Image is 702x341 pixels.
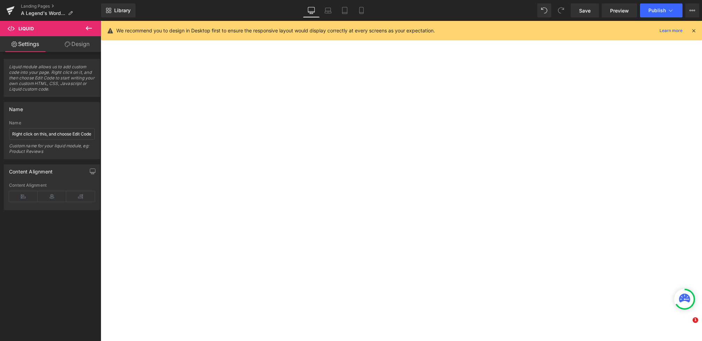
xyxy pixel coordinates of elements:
a: Landing Pages [21,3,101,9]
span: Publish [648,8,666,13]
button: Undo [537,3,551,17]
a: Laptop [320,3,336,17]
a: New Library [101,3,135,17]
div: Content Alignment [9,165,53,175]
button: More [685,3,699,17]
span: Liquid [18,26,34,31]
span: 1 [693,317,698,323]
a: Preview [602,3,637,17]
a: Design [52,36,102,52]
a: Mobile [353,3,370,17]
p: We recommend you to design in Desktop first to ensure the responsive layout would display correct... [116,27,435,34]
div: Name [9,102,23,112]
span: Save [579,7,591,14]
a: Learn more [657,26,685,35]
span: Library [114,7,131,14]
span: Preview [610,7,629,14]
div: Name [9,121,95,125]
a: Desktop [303,3,320,17]
div: Custom name for your liquid module, eg: Product Reviews [9,143,95,159]
button: Redo [554,3,568,17]
span: Liquid module allows us to add custom code into your page. Right click on it, and then choose Edi... [9,64,95,96]
div: Content Alignment [9,183,95,188]
iframe: Intercom live chat [678,317,695,334]
button: Publish [640,3,682,17]
a: Tablet [336,3,353,17]
span: A Legend's Word... [21,10,65,16]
